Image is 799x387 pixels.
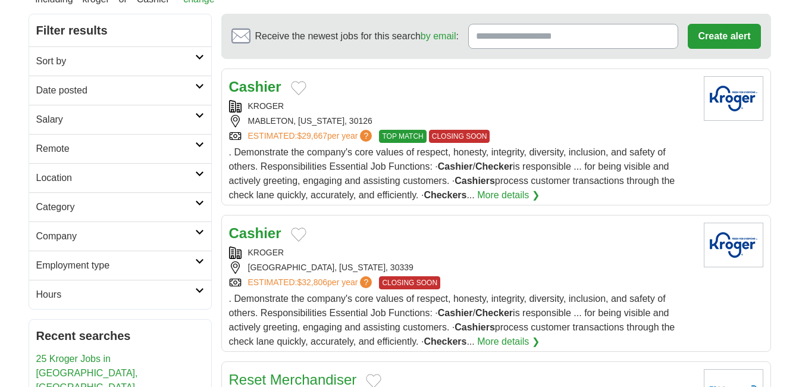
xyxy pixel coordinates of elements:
[36,200,195,214] h2: Category
[475,308,513,318] strong: Checker
[704,223,763,267] img: Kroger logo
[29,46,211,76] a: Sort by
[229,294,675,347] span: . Demonstrate the company's core values of respect, honesty, integrity, diversity, inclusion, and...
[229,147,675,200] span: . Demonstrate the company's core values of respect, honesty, integrity, diversity, inclusion, and...
[477,188,540,202] a: More details ❯
[438,308,473,318] strong: Cashier
[704,76,763,121] img: Kroger logo
[29,105,211,134] a: Salary
[475,161,513,171] strong: Checker
[248,130,375,143] a: ESTIMATED:$29,667per year?
[421,31,456,41] a: by email
[36,83,195,98] h2: Date posted
[248,248,284,257] a: KROGER
[291,227,306,242] button: Add to favorite jobs
[29,163,211,192] a: Location
[229,225,281,241] a: Cashier
[255,29,459,43] span: Receive the newest jobs for this search :
[229,79,281,95] a: Cashier
[424,190,466,200] strong: Checkers
[29,76,211,105] a: Date posted
[438,161,473,171] strong: Cashier
[360,130,372,142] span: ?
[36,142,195,156] h2: Remote
[36,113,195,127] h2: Salary
[29,251,211,280] a: Employment type
[29,134,211,163] a: Remote
[29,14,211,46] h2: Filter results
[29,192,211,221] a: Category
[429,130,490,143] span: CLOSING SOON
[455,322,495,332] strong: Cashiers
[29,280,211,309] a: Hours
[229,261,694,274] div: [GEOGRAPHIC_DATA], [US_STATE], 30339
[248,276,375,289] a: ESTIMATED:$32,806per year?
[248,101,284,111] a: KROGER
[379,130,426,143] span: TOP MATCH
[29,221,211,251] a: Company
[455,176,495,186] strong: Cashiers
[36,327,204,345] h2: Recent searches
[36,229,195,244] h2: Company
[297,277,327,287] span: $32,806
[477,335,540,349] a: More details ❯
[36,288,195,302] h2: Hours
[297,131,327,141] span: $29,667
[291,81,306,95] button: Add to favorite jobs
[424,336,466,347] strong: Checkers
[379,276,440,289] span: CLOSING SOON
[36,54,195,68] h2: Sort by
[688,24,760,49] button: Create alert
[229,115,694,127] div: MABLETON, [US_STATE], 30126
[36,171,195,185] h2: Location
[360,276,372,288] span: ?
[36,258,195,273] h2: Employment type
